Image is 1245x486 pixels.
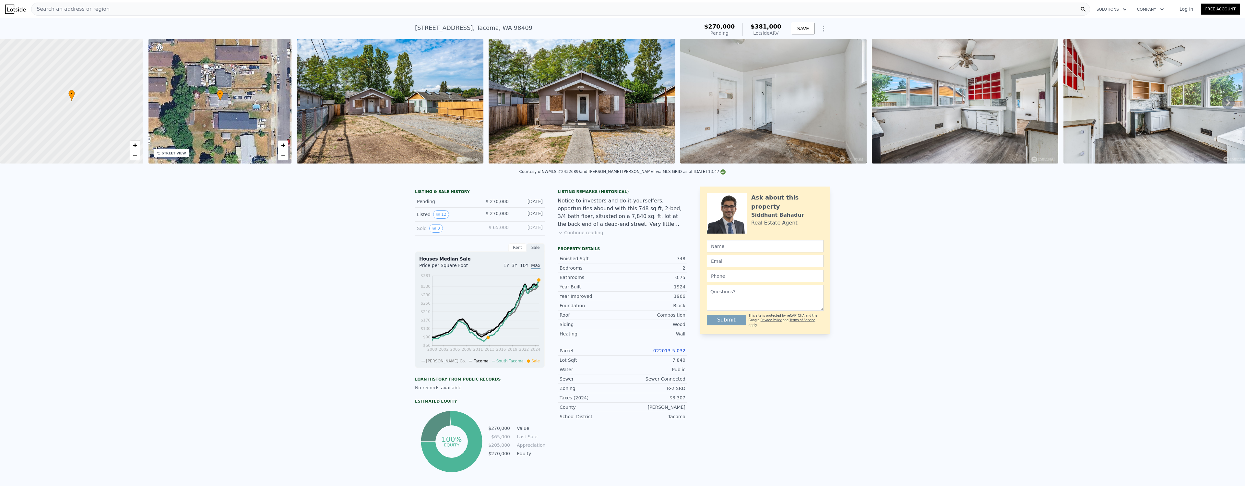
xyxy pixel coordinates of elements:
[560,321,622,328] div: Siding
[421,284,431,289] tspan: $330
[531,359,540,363] span: Sale
[462,347,472,352] tspan: 2008
[441,435,462,443] tspan: 100%
[496,359,524,363] span: South Tacoma
[520,263,528,268] span: 10Y
[162,151,186,156] div: STREET VIEW
[792,23,814,34] button: SAVE
[433,210,449,219] button: View historical data
[622,312,685,318] div: Composition
[1201,4,1240,15] a: Free Account
[622,293,685,299] div: 1966
[281,141,285,149] span: +
[789,318,815,322] a: Terms of Service
[519,169,726,174] div: Courtesy of NWMLS (#2432689) and [PERSON_NAME] [PERSON_NAME] via MLS GRID as of [DATE] 13:47
[751,23,781,30] span: $381,000
[421,310,431,314] tspan: $210
[704,23,735,30] span: $270,000
[516,450,545,457] td: Equity
[516,433,545,440] td: Last Sale
[560,274,622,281] div: Bathrooms
[415,399,545,404] div: Estimated Equity
[680,39,867,164] img: Sale: 169662140 Parcel: 100511533
[278,140,288,150] a: Zoom in
[488,450,510,457] td: $270,000
[622,376,685,382] div: Sewer Connected
[415,23,532,32] div: [STREET_ADDRESS] , Tacoma , WA 98409
[508,243,527,252] div: Rent
[514,198,543,205] div: [DATE]
[622,302,685,309] div: Block
[421,273,431,278] tspan: $381
[704,30,735,36] div: Pending
[622,321,685,328] div: Wood
[421,326,431,331] tspan: $130
[514,224,543,233] div: [DATE]
[421,318,431,322] tspan: $170
[1091,4,1132,15] button: Solutions
[133,151,137,159] span: −
[872,39,1058,164] img: Sale: 169662140 Parcel: 100511533
[707,315,746,325] button: Submit
[560,395,622,401] div: Taxes (2024)
[560,357,622,363] div: Lot Sqft
[817,22,830,35] button: Show Options
[496,347,506,352] tspan: 2016
[751,193,824,211] div: Ask about this property
[297,39,483,164] img: Sale: 169662140 Parcel: 100511533
[489,39,675,164] img: Sale: 169662140 Parcel: 100511533
[516,425,545,432] td: Value
[560,413,622,420] div: School District
[622,413,685,420] div: Tacoma
[560,347,622,354] div: Parcel
[489,225,509,230] span: $ 65,000
[761,318,782,322] a: Privacy Policy
[5,5,26,14] img: Lotside
[474,359,489,363] span: Tacoma
[527,243,545,252] div: Sale
[485,347,495,352] tspan: 2013
[504,263,509,268] span: 1Y
[444,442,459,447] tspan: equity
[417,224,475,233] div: Sold
[68,90,75,101] div: •
[1172,6,1201,12] a: Log In
[421,301,431,306] tspan: $250
[519,347,529,352] tspan: 2022
[423,343,431,348] tspan: $50
[751,30,781,36] div: Lotside ARV
[560,284,622,290] div: Year Built
[558,246,687,251] div: Property details
[622,284,685,290] div: 1924
[423,335,431,339] tspan: $90
[488,442,510,449] td: $205,000
[707,255,824,267] input: Email
[560,265,622,271] div: Bedrooms
[488,433,510,440] td: $65,000
[278,150,288,160] a: Zoom out
[512,263,517,268] span: 3Y
[749,313,824,327] div: This site is protected by reCAPTCHA and the Google and apply.
[488,425,510,432] td: $270,000
[751,211,804,219] div: Siddhant Bahadur
[415,189,545,196] div: LISTING & SALE HISTORY
[473,347,483,352] tspan: 2011
[751,219,798,227] div: Real Estate Agent
[622,366,685,373] div: Public
[417,210,475,219] div: Listed
[622,265,685,271] div: 2
[653,348,685,353] a: 022013-5-032
[622,331,685,337] div: Wall
[415,377,545,382] div: Loan history from public records
[516,442,545,449] td: Appreciation
[417,198,475,205] div: Pending
[560,255,622,262] div: Finished Sqft
[560,331,622,337] div: Heating
[622,385,685,392] div: R-2 SRD
[622,255,685,262] div: 748
[415,384,545,391] div: No records available.
[281,151,285,159] span: −
[558,229,603,236] button: Continue reading
[68,91,75,97] span: •
[560,376,622,382] div: Sewer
